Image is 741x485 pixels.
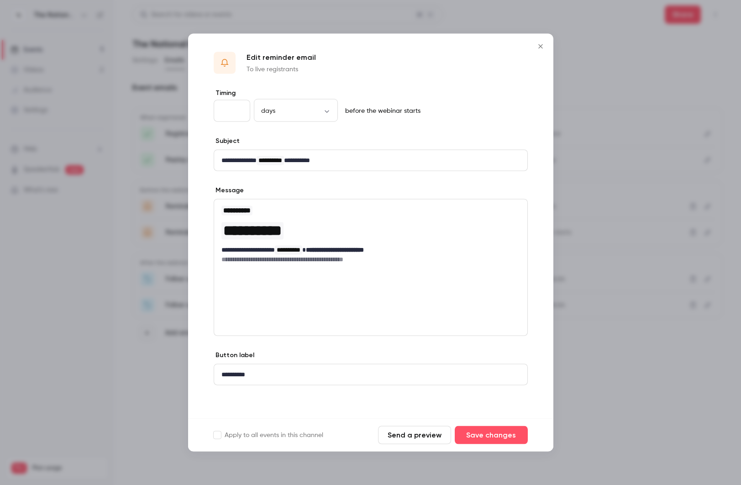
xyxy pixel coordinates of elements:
div: days [254,106,338,115]
p: before the webinar starts [342,106,420,116]
button: Send a preview [378,426,451,444]
label: Apply to all events in this channel [214,431,323,440]
label: Button label [214,351,254,360]
label: Subject [214,137,240,146]
div: editor [214,364,527,385]
div: editor [214,150,527,171]
p: To live registrants [247,65,316,74]
button: Close [531,37,550,56]
button: Save changes [455,426,528,444]
label: Timing [214,89,528,98]
div: editor [214,200,527,269]
label: Message [214,186,244,195]
p: Edit reminder email [247,52,316,63]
